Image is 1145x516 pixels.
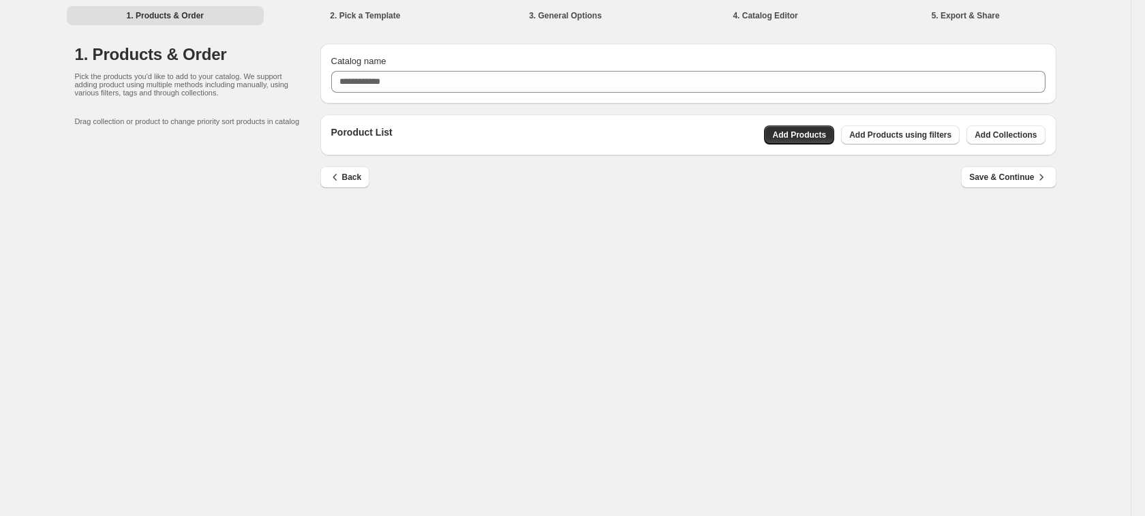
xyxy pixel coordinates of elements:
[331,125,393,145] p: Poroduct List
[331,56,386,66] span: Catalog name
[320,166,370,188] button: Back
[849,130,951,140] span: Add Products using filters
[75,117,320,125] p: Drag collection or product to change priority sort products in catalog
[975,130,1037,140] span: Add Collections
[841,125,960,145] button: Add Products using filters
[764,125,834,145] button: Add Products
[75,44,320,65] h1: 1. Products & Order
[966,125,1045,145] button: Add Collections
[75,72,293,97] p: Pick the products you'd like to add to your catalog. We support adding product using multiple met...
[772,130,826,140] span: Add Products
[329,170,362,184] span: Back
[961,166,1056,188] button: Save & Continue
[969,170,1048,184] span: Save & Continue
